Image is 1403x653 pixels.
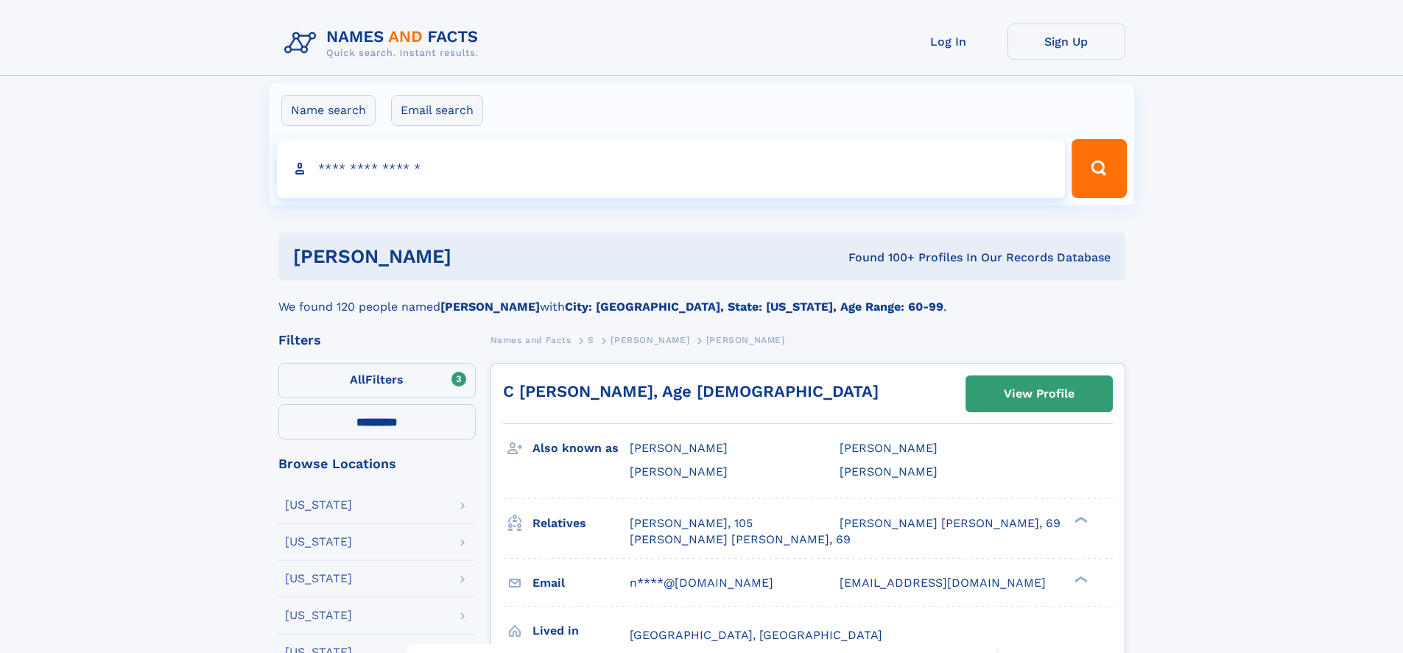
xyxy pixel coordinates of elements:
label: Filters [278,363,476,398]
span: [EMAIL_ADDRESS][DOMAIN_NAME] [840,576,1046,590]
div: ❯ [1071,515,1089,524]
span: S [588,335,594,345]
div: [US_STATE] [285,499,352,511]
a: [PERSON_NAME], 105 [630,515,753,532]
button: Search Button [1072,139,1126,198]
a: S [588,331,594,349]
a: [PERSON_NAME] [PERSON_NAME], 69 [630,532,851,548]
div: [US_STATE] [285,573,352,585]
div: Filters [278,333,476,347]
div: Found 100+ Profiles In Our Records Database [650,250,1111,266]
h3: Also known as [532,436,630,461]
label: Name search [281,95,376,126]
h3: Relatives [532,511,630,536]
label: Email search [391,95,483,126]
div: ❯ [1071,574,1089,584]
span: [PERSON_NAME] [611,335,689,345]
a: [PERSON_NAME] [PERSON_NAME], 69 [840,515,1061,532]
b: [PERSON_NAME] [440,300,540,314]
span: [PERSON_NAME] [706,335,785,345]
span: [PERSON_NAME] [630,441,728,455]
span: [PERSON_NAME] [840,441,938,455]
b: City: [GEOGRAPHIC_DATA], State: [US_STATE], Age Range: 60-99 [565,300,943,314]
a: View Profile [966,376,1112,412]
a: Names and Facts [490,331,572,349]
h1: [PERSON_NAME] [293,247,650,266]
input: search input [277,139,1066,198]
span: [PERSON_NAME] [630,465,728,479]
a: [PERSON_NAME] [611,331,689,349]
h3: Lived in [532,618,630,643]
div: View Profile [1004,377,1075,411]
span: [GEOGRAPHIC_DATA], [GEOGRAPHIC_DATA] [630,628,882,642]
div: We found 120 people named with . [278,280,1125,316]
span: [PERSON_NAME] [840,465,938,479]
div: [US_STATE] [285,536,352,548]
h3: Email [532,571,630,596]
a: Sign Up [1008,24,1125,60]
a: C [PERSON_NAME], Age [DEMOGRAPHIC_DATA] [503,382,879,400]
img: Logo Names and Facts [278,24,490,63]
span: All [350,373,365,386]
div: Browse Locations [278,457,476,470]
div: [US_STATE] [285,610,352,621]
a: Log In [890,24,1008,60]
